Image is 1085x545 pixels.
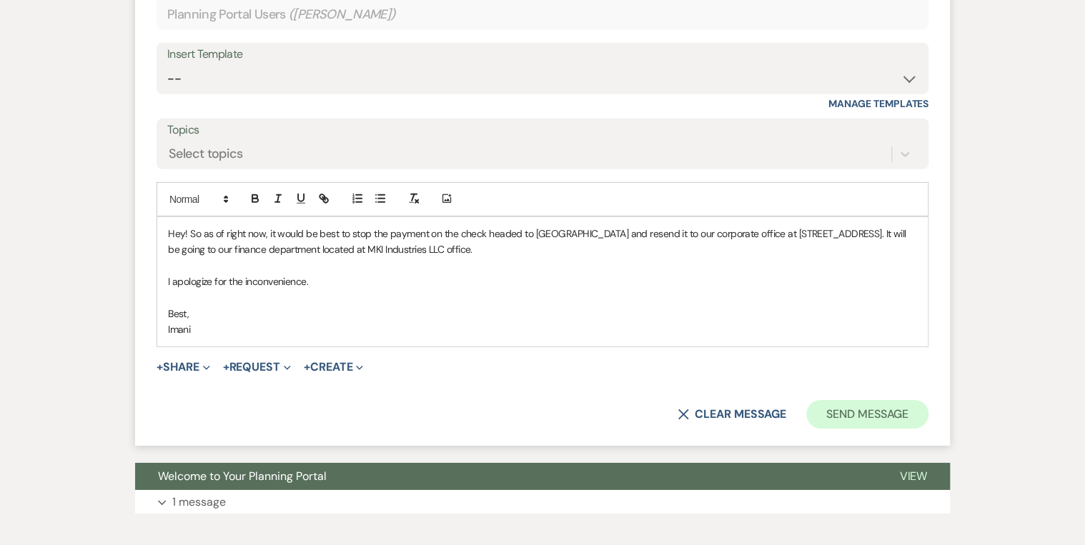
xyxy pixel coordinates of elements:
span: View [899,469,927,484]
label: Topics [167,120,918,141]
span: Welcome to Your Planning Portal [158,469,327,484]
p: 1 message [172,493,226,511]
span: + [157,361,163,373]
button: Welcome to Your Planning Portal [135,463,876,490]
span: + [304,361,310,373]
button: View [876,463,950,490]
p: Imani [168,321,917,337]
p: I apologize for the inconvenience. [168,274,917,289]
button: Send Message [806,400,928,429]
button: 1 message [135,490,950,514]
p: Hey! So as of right now, it would be best to stop the payment on the check headed to [GEOGRAPHIC_... [168,226,917,258]
div: Select topics [169,144,243,164]
button: Share [157,361,210,373]
button: Clear message [678,409,786,420]
button: Create [304,361,363,373]
span: ( [PERSON_NAME] ) [289,5,396,24]
button: Request [223,361,291,373]
p: Best, [168,306,917,321]
span: + [223,361,229,373]
div: Insert Template [167,44,918,65]
a: Manage Templates [828,97,928,110]
div: Planning Portal Users [167,1,918,29]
